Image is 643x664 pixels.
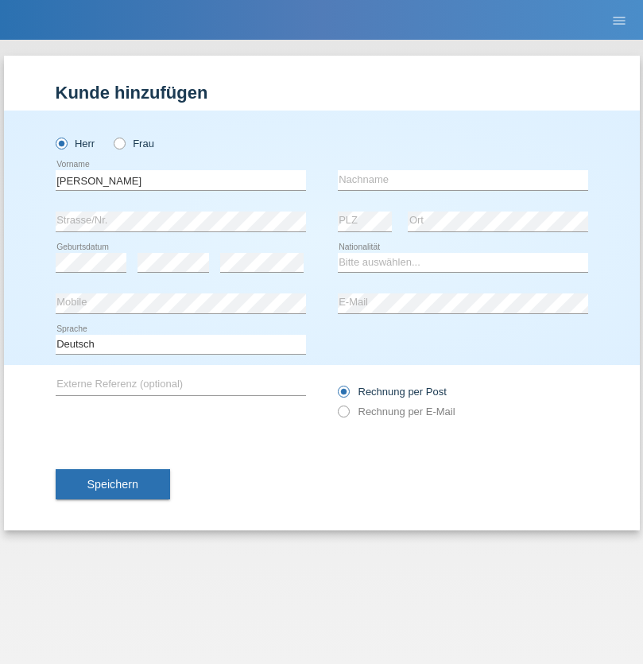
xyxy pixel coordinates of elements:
[611,13,627,29] i: menu
[56,83,588,103] h1: Kunde hinzufügen
[338,386,447,398] label: Rechnung per Post
[56,469,170,499] button: Speichern
[338,406,348,425] input: Rechnung per E-Mail
[87,478,138,491] span: Speichern
[603,15,635,25] a: menu
[338,386,348,406] input: Rechnung per Post
[114,138,154,149] label: Frau
[56,138,66,148] input: Herr
[56,138,95,149] label: Herr
[114,138,124,148] input: Frau
[338,406,455,417] label: Rechnung per E-Mail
